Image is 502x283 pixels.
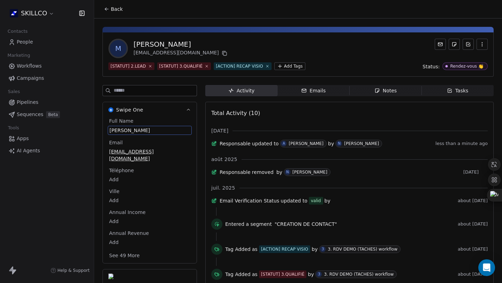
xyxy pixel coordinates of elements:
span: juil. 2025 [211,184,235,191]
div: [PERSON_NAME] [134,39,229,49]
div: Tasks [447,87,469,94]
div: A [283,141,285,146]
div: [ACTION] RECAP VISIO [216,63,263,69]
div: [ACTION] RECAP VISIO [261,246,308,252]
span: Responsable [220,169,251,176]
span: AI Agents [17,147,40,154]
span: less than a minute ago [435,141,488,146]
div: Swipe OneSwipe One [103,117,197,263]
span: Add [109,197,190,204]
div: N [338,141,341,146]
span: [EMAIL_ADDRESS][DOMAIN_NAME] [109,148,190,162]
span: Total Activity (10) [211,110,260,116]
span: Email Verification Status [220,197,279,204]
a: Pipelines [6,97,88,108]
span: by [308,271,314,278]
span: Tools [5,123,22,133]
div: [STATUT] 3.QUALIFIÉ [159,63,203,69]
span: Tag Added [225,246,251,253]
span: about [DATE] [458,221,488,227]
span: about [DATE] [458,246,488,252]
span: by [276,169,282,176]
div: [STATUT] 2.LEAD [111,63,146,69]
span: as [252,246,258,253]
div: 3 [318,271,320,277]
div: 3. RDV DEMO (TACHES) workflow [328,247,397,252]
div: Notes [374,87,397,94]
a: People [6,36,88,48]
span: Entered a segment [225,221,272,228]
span: [DATE] [463,169,488,175]
span: People [17,38,33,46]
span: Swipe One [116,106,143,113]
span: about [DATE] [458,198,488,204]
div: Rendez-vous 👏 [450,64,484,69]
div: [PERSON_NAME] [289,141,324,146]
span: Add [109,218,190,225]
div: Emails [301,87,326,94]
a: SequencesBeta [6,109,88,120]
span: Tag Added [225,271,251,278]
span: Sales [5,86,23,97]
span: removed [252,169,274,176]
div: [PERSON_NAME] [292,170,327,175]
span: as [252,271,258,278]
span: août 2025 [211,156,237,163]
span: by [325,197,330,204]
span: Marketing [5,50,33,61]
span: Apps [17,135,29,142]
span: Responsable [220,140,251,147]
span: Add [109,176,190,183]
button: SKILLCO [8,7,56,19]
button: Back [100,3,127,15]
img: Skillco%20logo%20icon%20(2).png [10,9,18,17]
span: by [312,246,318,253]
span: "CREATION DE CONTACT" [275,221,337,228]
img: Swipe One [108,107,113,112]
button: Add Tags [274,62,306,70]
span: updated to [281,197,307,204]
button: See 49 More [105,249,144,262]
span: Annual Revenue [108,230,150,237]
span: Status: [423,63,440,70]
span: Pipelines [17,99,38,106]
div: 3. RDV DEMO (TACHES) workflow [324,272,394,277]
span: Add [109,239,190,246]
a: Workflows [6,60,88,72]
div: Open Intercom Messenger [478,259,495,276]
span: m [110,40,127,57]
span: Workflows [17,62,42,70]
div: valid [311,197,321,204]
div: [PERSON_NAME] [344,141,379,146]
a: Campaigns [6,72,88,84]
span: [PERSON_NAME] [109,127,190,134]
span: Ville [108,188,121,195]
span: [DATE] [211,127,228,134]
span: Help & Support [58,268,90,273]
div: N [286,169,289,175]
span: Email [108,139,124,146]
button: Swipe OneSwipe One [103,102,197,117]
div: [EMAIL_ADDRESS][DOMAIN_NAME] [134,49,229,58]
span: Contacts [5,26,31,37]
span: Back [111,6,123,13]
span: Sequences [17,111,43,118]
a: Apps [6,133,88,144]
div: 3 [322,246,324,252]
span: about [DATE] [458,271,488,277]
span: Beta [46,111,60,118]
div: [STATUT] 3.QUALIFIÉ [261,271,305,277]
span: by [328,140,334,147]
span: SKILLCO [21,9,47,18]
a: Help & Support [51,268,90,273]
span: Full Name [108,117,135,124]
span: Téléphone [108,167,135,174]
span: updated to [252,140,279,147]
span: Campaigns [17,75,44,82]
span: Annual Income [108,209,147,216]
a: AI Agents [6,145,88,156]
